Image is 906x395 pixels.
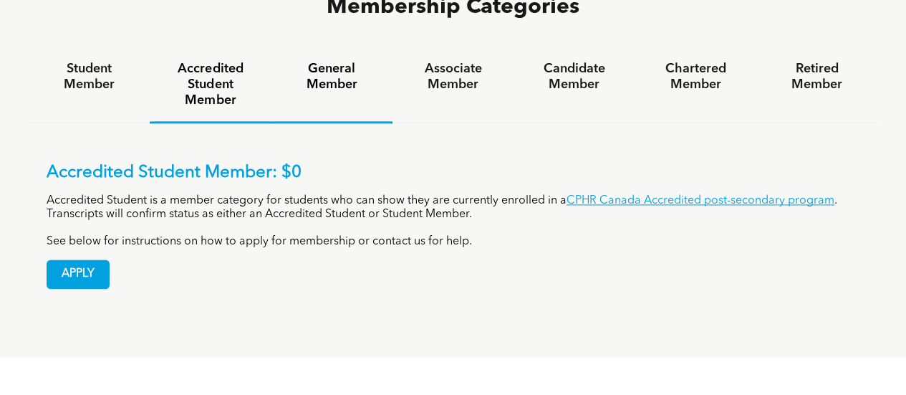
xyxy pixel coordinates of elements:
[47,235,859,249] p: See below for instructions on how to apply for membership or contact us for help.
[47,163,859,184] p: Accredited Student Member: $0
[163,61,258,108] h4: Accredited Student Member
[284,61,380,92] h4: General Member
[567,195,834,206] a: CPHR Canada Accredited post-secondary program
[47,260,110,289] a: APPLY
[47,260,109,288] span: APPLY
[47,194,859,222] p: Accredited Student is a member category for students who can show they are currently enrolled in ...
[42,61,137,92] h4: Student Member
[647,61,743,92] h4: Chartered Member
[526,61,622,92] h4: Candidate Member
[769,61,864,92] h4: Retired Member
[405,61,501,92] h4: Associate Member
